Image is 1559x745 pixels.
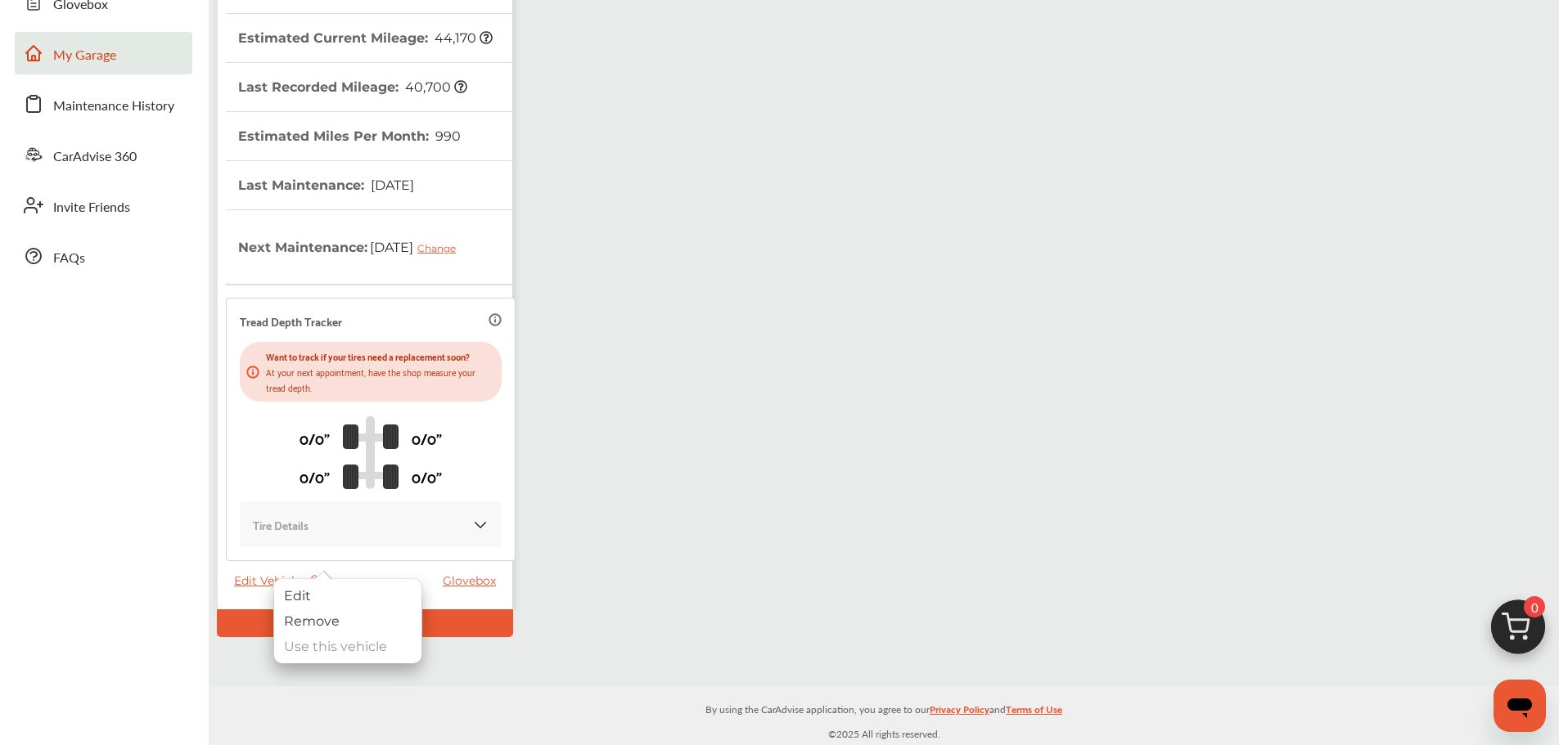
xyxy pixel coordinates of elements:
[930,700,989,725] a: Privacy Policy
[1006,700,1062,725] a: Terms of Use
[15,235,192,277] a: FAQs
[417,242,464,254] div: Change
[53,45,116,66] span: My Garage
[240,312,342,330] p: Tread Depth Tracker
[53,96,174,117] span: Maintenance History
[412,425,442,451] p: 0/0"
[15,184,192,227] a: Invite Friends
[253,515,309,534] p: Tire Details
[15,83,192,125] a: Maintenance History
[15,32,192,74] a: My Garage
[53,248,85,269] span: FAQs
[274,634,421,659] div: Use this vehicle
[403,79,467,95] span: 40,700
[234,573,317,588] span: Edit Vehicle
[274,583,421,608] div: Edit
[266,348,495,364] p: Want to track if your tires need a replacement soon?
[238,112,461,160] th: Estimated Miles Per Month :
[209,700,1559,717] p: By using the CarAdvise application, you agree to our and
[433,128,461,144] span: 990
[217,609,513,637] div: Default
[53,197,130,218] span: Invite Friends
[238,161,414,209] th: Last Maintenance :
[238,63,467,111] th: Last Recorded Mileage :
[367,227,468,267] span: [DATE]
[209,686,1559,745] div: © 2025 All rights reserved.
[343,415,399,489] img: tire_track_logo.b900bcbc.svg
[300,464,330,489] p: 0/0"
[1479,592,1557,671] img: cart_icon.3d0951e8.svg
[238,210,468,284] th: Next Maintenance :
[300,425,330,451] p: 0/0"
[238,14,493,62] th: Estimated Current Mileage :
[472,517,489,533] img: KOKaJQAAAABJRU5ErkJggg==
[432,30,493,46] span: 44,170
[1524,596,1545,617] span: 0
[53,146,137,168] span: CarAdvise 360
[368,177,414,193] span: [DATE]
[443,573,504,588] a: Glovebox
[412,464,442,489] p: 0/0"
[15,133,192,176] a: CarAdvise 360
[266,364,495,395] p: At your next appointment, have the shop measure your tread depth.
[1494,680,1546,732] iframe: Button to launch messaging window
[274,608,421,634] div: Remove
